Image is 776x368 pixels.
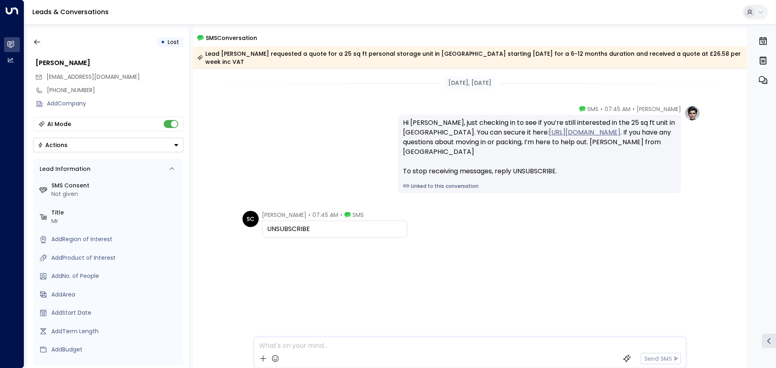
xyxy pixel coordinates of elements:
div: AddRegion of Interest [51,235,180,244]
img: profile-logo.png [684,105,700,121]
span: • [308,211,310,219]
span: SMS Conversation [206,33,257,42]
label: SMS Consent [51,181,180,190]
span: 07:45 AM [605,105,630,113]
span: Lost [168,38,179,46]
div: Lead [PERSON_NAME] requested a quote for a 25 sq ft personal storage unit in [GEOGRAPHIC_DATA] st... [197,50,742,66]
span: 07:45 AM [312,211,338,219]
span: [PERSON_NAME] [262,211,306,219]
div: Not given [51,190,180,198]
div: UNSUBSCRIBE [267,224,402,234]
div: Button group with a nested menu [33,138,183,152]
button: Actions [33,138,183,152]
div: [PHONE_NUMBER] [47,86,183,95]
div: [DATE], [DATE] [445,77,495,89]
span: [EMAIL_ADDRESS][DOMAIN_NAME] [46,73,140,81]
div: AddStart Date [51,309,180,317]
div: [PERSON_NAME] [36,58,183,68]
span: [PERSON_NAME] [637,105,681,113]
div: AddNo. of People [51,272,180,280]
div: Lead Information [37,165,91,173]
div: AddProduct of Interest [51,254,180,262]
label: Title [51,208,180,217]
span: • [633,105,635,113]
span: SMS [352,211,364,219]
div: SC [242,211,259,227]
a: Leads & Conversations [32,7,109,17]
span: scogey75@icloud.com [46,73,140,81]
div: AddCompany [47,99,183,108]
div: Mr [51,217,180,225]
div: AI Mode [47,120,71,128]
span: • [340,211,342,219]
span: SMS [587,105,599,113]
div: AddBudget [51,345,180,354]
a: Linked to this conversation [403,183,676,190]
div: AddTerm Length [51,327,180,336]
span: • [601,105,603,113]
div: • [161,35,165,49]
a: [URL][DOMAIN_NAME] [549,128,620,137]
div: Actions [38,141,67,149]
div: AddArea [51,290,180,299]
div: Hi [PERSON_NAME], just checking in to see if you’re still interested in the 25 sq ft unit in [GEO... [403,118,676,176]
